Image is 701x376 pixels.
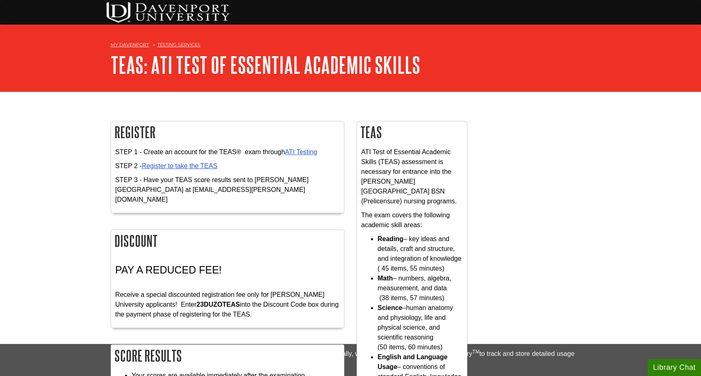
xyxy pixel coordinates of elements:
[115,280,340,319] p: Receive a special discounted registration fee only for [PERSON_NAME] University applicants! Enter...
[378,304,402,311] strong: Science
[107,2,230,23] img: DU Testing Services
[142,162,218,169] a: Register to take the TEAS
[111,41,149,48] a: My Davenport
[157,42,200,48] a: Testing Services
[111,52,420,77] a: TEAS: ATI Test of Essential Academic Skills
[285,148,317,155] a: ATI Testing
[378,303,463,352] li: –human anatomy and physiology, life and physical science, and scientific reasoning (50 items, 60 ...
[472,349,479,355] sup: TM
[357,121,467,143] h2: TEAS
[115,175,340,205] p: STEP 3 - Have your TEAS score results sent to [PERSON_NAME][GEOGRAPHIC_DATA] at [EMAIL_ADDRESS][P...
[111,230,344,252] h2: Discount
[196,301,240,308] strong: 23DUZOTEAS
[115,264,340,276] h3: PAY A REDUCED FEE!
[648,359,701,376] button: Library Chat
[378,273,463,303] li: – numbers, algebra, measurement, and data (38 items, 57 minutes)
[111,345,344,367] h2: Score Results
[378,275,393,282] strong: Math
[378,235,403,242] strong: Reading
[361,147,463,206] p: ATI Test of Essential Academic Skills (TEAS) assessment is necessary for entrance into the [PERSO...
[115,161,340,171] p: STEP 2 -
[111,121,344,143] h2: Register
[361,210,463,230] p: The exam covers the following academic skill areas:
[378,353,448,370] strong: English and Language Usage
[378,234,463,273] li: – key ideas and details, craft and structure, and integration of knowledge ( 45 items, 55 minutes)
[111,39,590,52] nav: breadcrumb
[115,147,340,157] p: STEP 1 - Create an account for the TEAS® exam through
